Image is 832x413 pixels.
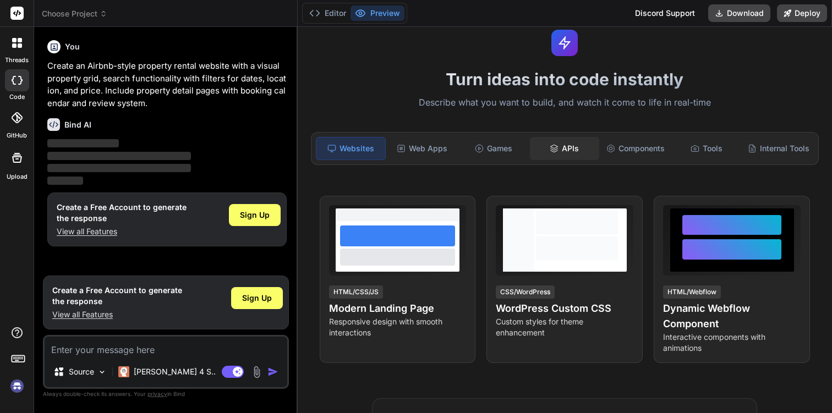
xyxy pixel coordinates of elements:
h1: Turn ideas into code instantly [304,69,826,89]
img: attachment [250,366,263,378]
span: Sign Up [242,293,272,304]
div: Tools [672,137,741,160]
div: Websites [316,137,386,160]
h4: WordPress Custom CSS [496,301,633,316]
h6: You [65,41,80,52]
button: Preview [351,5,404,21]
img: Claude 4 Sonnet [118,366,129,377]
span: ‌ [47,152,191,160]
img: signin [8,377,26,395]
p: [PERSON_NAME] 4 S.. [134,366,216,377]
div: Web Apps [388,137,457,160]
span: privacy [147,390,167,397]
div: HTML/CSS/JS [329,285,383,299]
span: ‌ [47,139,119,147]
h1: Create a Free Account to generate the response [57,202,187,224]
span: Sign Up [240,210,270,221]
img: icon [267,366,278,377]
div: Internal Tools [743,137,814,160]
p: View all Features [52,309,182,320]
h4: Modern Landing Page [329,301,467,316]
p: Responsive design with smooth interactions [329,316,467,338]
label: code [9,92,25,102]
p: Interactive components with animations [663,332,801,354]
h1: Create a Free Account to generate the response [52,285,182,307]
span: ‌ [47,164,191,172]
p: View all Features [57,226,187,237]
span: Choose Project [42,8,107,19]
label: threads [5,56,29,65]
div: Components [601,137,670,160]
div: HTML/Webflow [663,285,721,299]
p: Describe what you want to build, and watch it come to life in real-time [304,96,826,110]
div: CSS/WordPress [496,285,555,299]
div: APIs [530,137,599,160]
img: Pick Models [97,367,107,377]
p: Custom styles for theme enhancement [496,316,633,338]
p: Create an Airbnb-style property rental website with a visual property grid, search functionality ... [47,60,287,109]
button: Download [708,4,770,22]
label: Upload [7,172,28,181]
button: Editor [305,5,351,21]
h4: Dynamic Webflow Component [663,301,801,332]
p: Always double-check its answers. Your in Bind [43,389,289,399]
button: Deploy [777,4,827,22]
p: Source [69,366,94,377]
div: Games [459,137,528,160]
h6: Bind AI [64,119,91,130]
label: GitHub [7,131,27,140]
span: ‌ [47,177,83,185]
div: Discord Support [628,4,702,22]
